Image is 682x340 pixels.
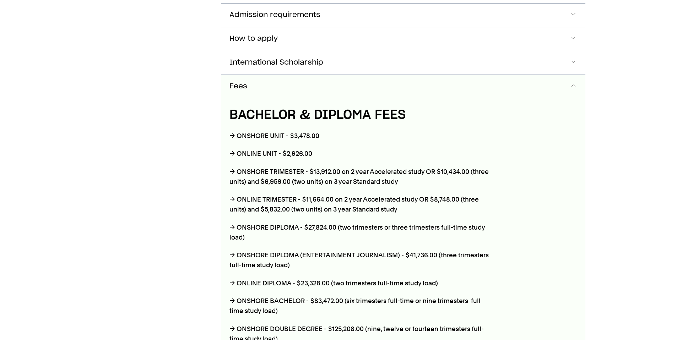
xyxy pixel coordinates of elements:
[221,27,585,51] button: How to apply
[221,75,585,98] button: Fees
[229,194,493,214] p: → ONLINE TRIMESTER - $11,664.00 on 2 year Accelerated study OR $8,748.00 (three units) and $5,832...
[229,223,493,242] p: → ONSHORE DIPLOMA - $27,824.00 (two trimesters or three trimesters full-time study load)
[229,167,493,187] p: → ONSHORE TRIMESTER - $13,912.00 on 2 year Accelerated study OR $10,434.00 (three units) and $6,9...
[229,149,493,159] p: → ONLINE UNIT - $2,926.00
[229,82,247,91] span: Fees
[229,278,493,288] p: → ONLINE DIPLOMA - $23,328.00 (two trimesters full-time study load)
[229,11,320,19] span: Admission requirements
[229,105,493,125] h4: BACHELOR & DIPLOMA FEES
[229,250,493,270] p: → ONSHORE DIPLOMA (ENTERTAINMENT JOURNALISM) - $41,736.00 (three trimesters full-time study load)
[229,35,278,43] span: How to apply
[221,4,585,27] button: Admission requirements
[229,296,493,316] p: → ONSHORE BACHELOR - $83,472.00 (six trimesters full-time or nine trimesters full time study load)
[229,59,323,67] span: International Scholarship
[229,131,493,141] p: → ONSHORE UNIT - $3,478.00
[221,51,585,75] button: International Scholarship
